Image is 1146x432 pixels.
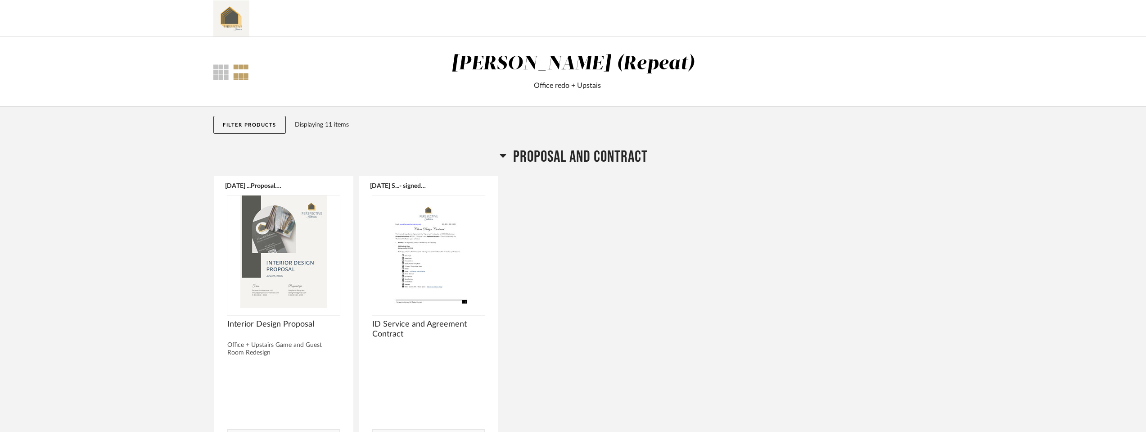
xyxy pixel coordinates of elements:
[227,196,340,308] div: 0
[227,196,340,308] img: undefined
[295,120,929,130] div: Displaying 11 items
[227,341,340,357] div: Office + Upstairs Game and Guest Room Redesign
[372,319,485,339] span: ID Service and Agreement Contract
[213,116,286,134] button: Filter Products
[451,55,695,73] div: [PERSON_NAME] (Repeat)
[513,147,648,167] span: proposal and contract
[227,319,340,329] span: Interior Design Proposal
[372,196,485,308] img: undefined
[336,80,799,91] div: Office redo + Upstais
[372,196,485,308] div: 0
[370,182,426,189] button: [DATE] S...- signed.pdf
[225,182,281,189] button: [DATE] ...Proposal.pdf
[213,0,249,36] img: 160db8c2-a9c3-462d-999a-f84536e197ed.png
